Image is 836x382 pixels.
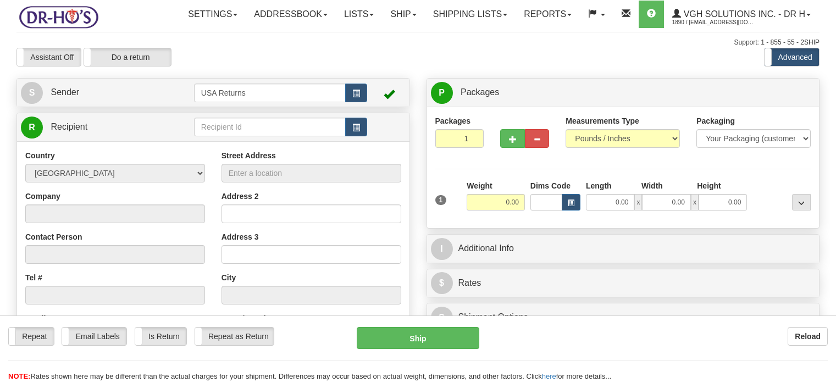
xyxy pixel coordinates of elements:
[21,81,194,104] a: S Sender
[25,313,46,324] label: Email
[461,87,499,97] span: Packages
[697,180,721,191] label: Height
[21,117,43,139] span: R
[16,3,101,31] img: logo1890.jpg
[691,194,699,211] span: x
[336,1,382,28] a: Lists
[431,307,453,329] span: O
[25,272,42,283] label: Tel #
[435,195,447,205] span: 1
[681,9,805,19] span: VGH Solutions Inc. - Dr H
[811,135,835,247] iframe: chat widget
[222,150,276,161] label: Street Address
[246,1,336,28] a: Addressbook
[696,115,735,126] label: Packaging
[425,1,516,28] a: Shipping lists
[62,328,126,345] label: Email Labels
[431,306,816,329] a: OShipment Options
[357,327,480,349] button: Ship
[435,115,471,126] label: Packages
[16,38,820,47] div: Support: 1 - 855 - 55 - 2SHIP
[795,332,821,341] b: Reload
[431,272,453,294] span: $
[25,191,60,202] label: Company
[431,237,816,260] a: IAdditional Info
[194,118,346,136] input: Recipient Id
[431,272,816,295] a: $Rates
[530,180,571,191] label: Dims Code
[21,116,175,139] a: R Recipient
[672,17,755,28] span: 1890 / [EMAIL_ADDRESS][DOMAIN_NAME]
[222,272,236,283] label: City
[634,194,642,211] span: x
[664,1,819,28] a: VGH Solutions Inc. - Dr H 1890 / [EMAIL_ADDRESS][DOMAIN_NAME]
[382,1,424,28] a: Ship
[222,231,259,242] label: Address 3
[542,372,556,380] a: here
[788,327,828,346] button: Reload
[641,180,663,191] label: Width
[467,180,492,191] label: Weight
[431,82,453,104] span: P
[8,372,30,380] span: NOTE:
[195,328,274,345] label: Repeat as Return
[135,328,186,345] label: Is Return
[17,48,81,66] label: Assistant Off
[21,82,43,104] span: S
[792,194,811,211] div: ...
[84,48,171,66] label: Do a return
[25,150,55,161] label: Country
[25,231,82,242] label: Contact Person
[180,1,246,28] a: Settings
[566,115,639,126] label: Measurements Type
[586,180,612,191] label: Length
[222,313,279,324] label: State / Province
[431,238,453,260] span: I
[765,48,819,66] label: Advanced
[9,328,54,345] label: Repeat
[222,164,401,182] input: Enter a location
[194,84,346,102] input: Sender Id
[51,87,79,97] span: Sender
[516,1,580,28] a: Reports
[431,81,816,104] a: P Packages
[51,122,87,131] span: Recipient
[222,191,259,202] label: Address 2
